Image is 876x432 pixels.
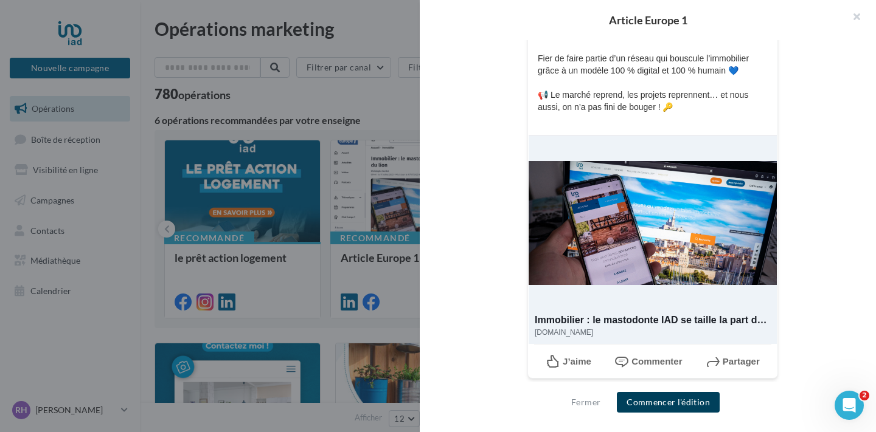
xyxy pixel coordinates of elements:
span: 2 [860,391,869,400]
div: Article Europe 1 [439,15,857,26]
span: Commenter [631,356,682,366]
span: Partager [723,356,760,366]
iframe: Intercom live chat [835,391,864,420]
div: Immobilier : le mastodonte IAD se taille la part du lion [535,312,770,327]
div: La prévisualisation est non-contractuelle [527,379,778,394]
div: [DOMAIN_NAME] [535,327,770,338]
span: J’aime [563,356,591,366]
button: Commencer l'édition [617,392,720,413]
button: Fermer [566,395,605,410]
